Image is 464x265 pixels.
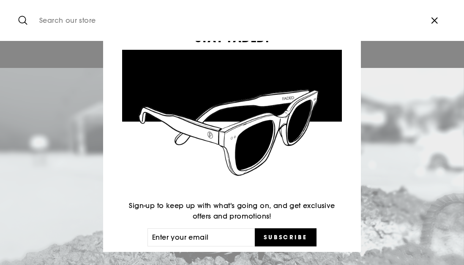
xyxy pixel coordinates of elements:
span: Subscribe [264,233,308,241]
p: Sign-up to keep up with what's going on, and get exclusive offers and promotions! [122,200,342,222]
input: Enter your email [147,228,255,247]
button: Subscribe [255,228,317,247]
h3: STAY FADED. [122,32,342,43]
input: Search our store [35,6,422,35]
